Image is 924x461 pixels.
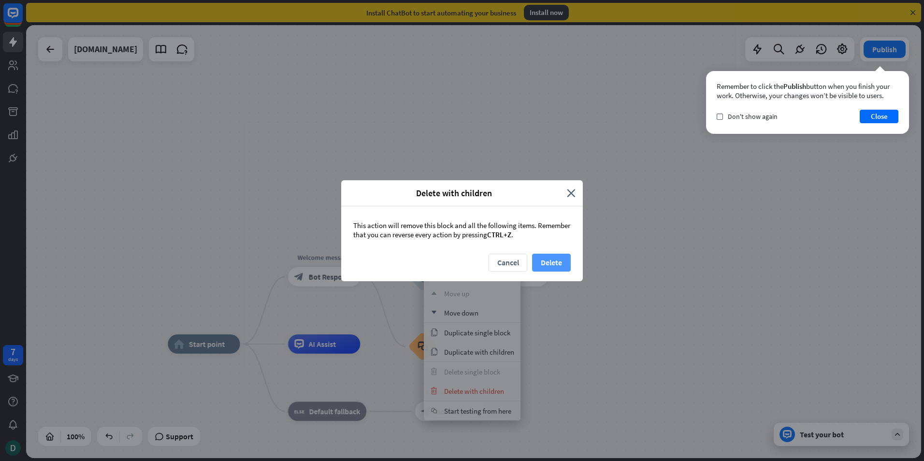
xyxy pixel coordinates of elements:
button: Open LiveChat chat widget [8,4,37,33]
i: close [567,187,576,199]
div: Remember to click the button when you finish your work. Otherwise, your changes won’t be visible ... [717,82,898,100]
div: This action will remove this block and all the following items. Remember that you can reverse eve... [341,206,583,254]
button: Close [860,110,898,123]
span: CTRL+Z [487,230,511,239]
span: Publish [783,82,806,91]
span: Delete with children [348,187,560,199]
button: Cancel [489,254,527,272]
span: Don't show again [728,112,778,121]
button: Delete [532,254,571,272]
